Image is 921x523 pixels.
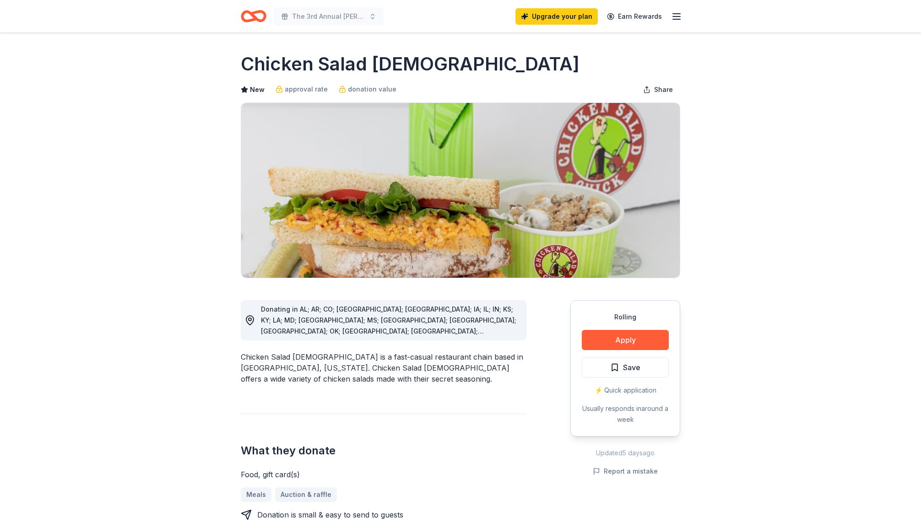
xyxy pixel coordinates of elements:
[339,84,396,95] a: donation value
[582,357,669,377] button: Save
[275,487,337,502] a: Auction & raffle
[623,361,640,373] span: Save
[257,509,403,520] div: Donation is small & easy to send to guests
[636,81,680,99] button: Share
[241,487,271,502] a: Meals
[601,8,667,25] a: Earn Rewards
[241,469,526,480] div: Food, gift card(s)
[582,330,669,350] button: Apply
[582,403,669,425] div: Usually responds in around a week
[241,351,526,384] div: Chicken Salad [DEMOGRAPHIC_DATA] is a fast-casual restaurant chain based in [GEOGRAPHIC_DATA], [U...
[570,448,680,458] div: Updated 5 days ago
[515,8,598,25] a: Upgrade your plan
[654,84,673,95] span: Share
[582,312,669,323] div: Rolling
[274,7,384,26] button: The 3rd Annual [PERSON_NAME] Golf Tournament
[241,443,526,458] h2: What they donate
[593,466,658,477] button: Report a mistake
[285,84,328,95] span: approval rate
[241,5,266,27] a: Home
[292,11,365,22] span: The 3rd Annual [PERSON_NAME] Golf Tournament
[348,84,396,95] span: donation value
[582,385,669,396] div: ⚡️ Quick application
[241,51,580,77] h1: Chicken Salad [DEMOGRAPHIC_DATA]
[250,84,265,95] span: New
[241,103,680,278] img: Image for Chicken Salad Chick
[261,305,516,346] span: Donating in AL; AR; CO; [GEOGRAPHIC_DATA]; [GEOGRAPHIC_DATA]; IA; IL; IN; KS; KY; LA; MD; [GEOGRA...
[276,84,328,95] a: approval rate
